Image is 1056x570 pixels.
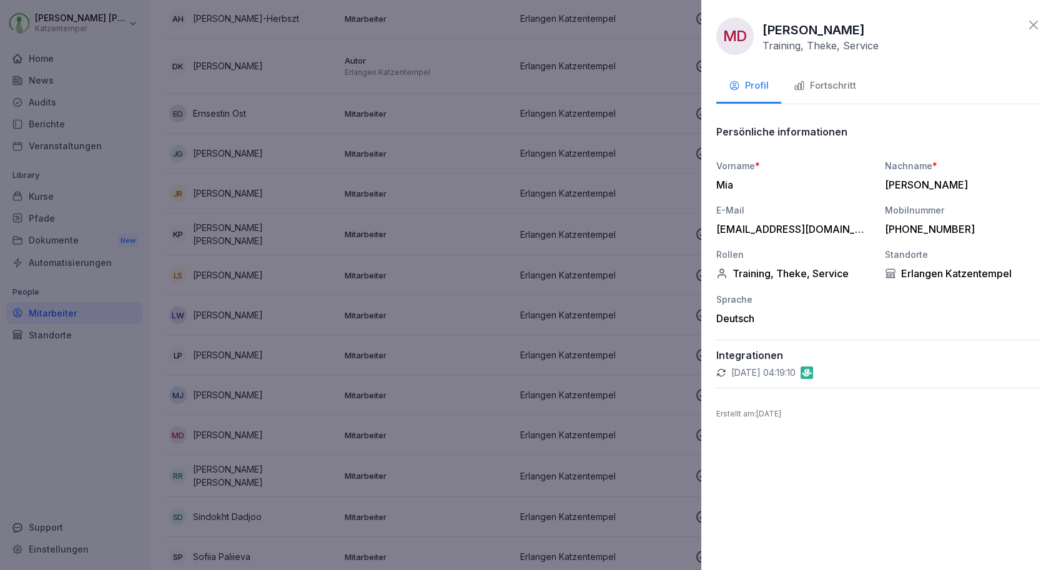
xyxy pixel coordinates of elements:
p: [PERSON_NAME] [762,21,865,39]
button: Fortschritt [781,70,869,104]
div: Nachname [885,159,1041,172]
div: Vorname [716,159,872,172]
p: Integrationen [716,349,1041,361]
div: Rollen [716,248,872,261]
div: Sprache [716,293,872,306]
div: [PERSON_NAME] [885,179,1035,191]
div: Erlangen Katzentempel [885,267,1041,280]
p: Persönliche informationen [716,125,847,138]
button: Profil [716,70,781,104]
p: Erstellt am : [DATE] [716,408,1041,420]
img: gastromatic.png [801,366,813,379]
div: Mobilnummer [885,204,1041,217]
div: MD [716,17,754,55]
div: [EMAIL_ADDRESS][DOMAIN_NAME] [716,223,866,235]
div: [PHONE_NUMBER] [885,223,1035,235]
p: Training, Theke, Service [762,39,879,52]
div: Standorte [885,248,1041,261]
div: Deutsch [716,312,872,325]
p: [DATE] 04:19:10 [731,366,796,379]
div: Mia [716,179,866,191]
div: Fortschritt [794,79,856,93]
div: Profil [729,79,769,93]
div: E-Mail [716,204,872,217]
div: Training, Theke, Service [716,267,872,280]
